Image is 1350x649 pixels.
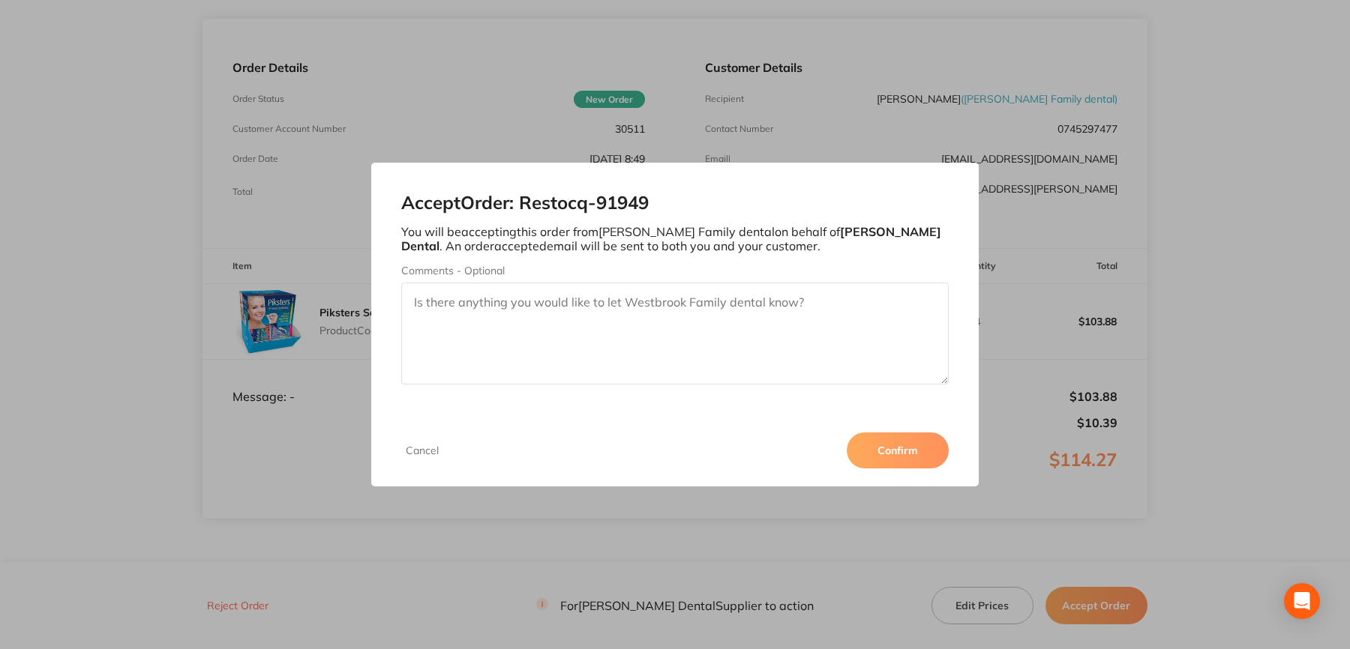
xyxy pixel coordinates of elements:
[847,432,949,468] button: Confirm
[401,224,941,253] b: [PERSON_NAME] Dental
[401,265,949,277] label: Comments - Optional
[401,444,443,457] button: Cancel
[1284,583,1320,619] div: Open Intercom Messenger
[401,225,949,253] p: You will be accepting this order from [PERSON_NAME] Family dental on behalf of . An order accepte...
[401,193,949,214] h2: Accept Order: Restocq- 91949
